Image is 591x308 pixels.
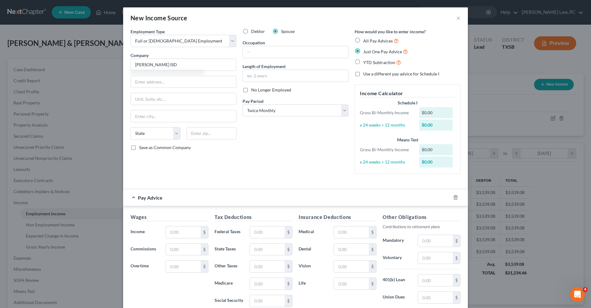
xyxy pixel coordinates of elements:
div: $ [285,226,292,238]
div: $ [285,295,292,307]
div: $ [453,274,460,286]
label: 401(k) Loan [380,274,415,286]
input: 0.00 [418,252,453,264]
div: $ [453,235,460,247]
div: $0.00 [419,120,453,131]
h5: Other Obligations [383,213,460,221]
label: How would you like to enter income? [355,28,426,35]
label: Mandatory [380,235,415,247]
label: Federal Taxes [211,226,247,238]
label: Life [295,278,331,290]
input: 0.00 [418,292,453,303]
span: Income [131,229,145,234]
label: Overtime [127,260,163,273]
div: $0.00 [419,107,453,118]
input: 0.00 [334,261,369,272]
span: Employment Type [131,29,165,34]
span: 4 [583,287,588,292]
div: $ [369,244,376,255]
span: YTD Subtraction [363,60,395,65]
input: Enter city... [131,110,236,122]
input: 0.00 [334,244,369,255]
span: All Pay Advices [363,38,393,43]
div: $ [285,261,292,272]
div: $ [369,226,376,238]
div: $ [201,226,208,238]
input: 0.00 [250,278,285,290]
div: $ [369,278,376,290]
label: Medicare [211,278,247,290]
input: 0.00 [418,235,453,247]
div: $ [453,292,460,303]
label: Commissions [127,243,163,256]
label: State Taxes [211,243,247,256]
input: 0.00 [250,226,285,238]
label: Union Dues [380,291,415,304]
div: New Income Source [131,14,187,22]
div: $0.00 [419,144,453,155]
input: 0.00 [418,274,453,286]
div: $ [285,278,292,290]
span: Spouse [281,29,295,34]
span: Save as Common Company [139,145,191,150]
p: Contributions to retirement plans [383,224,460,230]
label: Medical [295,226,331,238]
label: Dental [295,243,331,256]
div: Schedule I [360,100,455,106]
div: Gross Bi-Monthly Income [357,110,416,116]
input: Enter address... [131,76,236,88]
input: 0.00 [250,295,285,307]
span: Use a different pay advice for Schedule I [363,71,439,76]
input: ex: 2 years [243,70,348,82]
h5: Wages [131,213,208,221]
input: -- [243,46,348,58]
button: × [456,14,460,22]
label: Other Taxes [211,260,247,273]
div: $ [369,261,376,272]
input: 0.00 [334,278,369,290]
div: $0.00 [419,156,453,168]
label: Vision [295,260,331,273]
div: Gross Bi-Monthly Income [357,147,416,153]
div: x 24 weeks ÷ 12 months [357,159,416,165]
span: Just One Pay Advice [363,49,402,54]
label: Occupation [243,39,265,46]
input: 0.00 [334,226,369,238]
div: Means Test [360,137,455,143]
span: Company [131,53,149,58]
h5: Income Calculator [360,90,455,97]
label: Voluntary [380,252,415,264]
input: 0.00 [166,226,201,238]
input: 0.00 [166,261,201,272]
input: 0.00 [250,244,285,255]
div: x 24 weeks ÷ 12 months [357,122,416,128]
span: Pay Period [243,99,263,104]
div: $ [201,261,208,272]
label: Length of Employment [243,63,286,70]
input: 0.00 [166,244,201,255]
div: $ [453,252,460,264]
input: Enter zip... [187,127,236,140]
div: $ [201,244,208,255]
input: Unit, Suite, etc... [131,93,236,105]
div: $ [285,244,292,255]
span: Debtor [251,29,265,34]
input: 0.00 [250,261,285,272]
h5: Tax Deductions [215,213,292,221]
h5: Insurance Deductions [299,213,376,221]
label: Social Security [211,295,247,307]
span: No Longer Employed [251,87,291,92]
input: Search company by name... [131,59,236,71]
iframe: Intercom live chat [570,287,585,302]
span: Pay Advice [138,195,163,201]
